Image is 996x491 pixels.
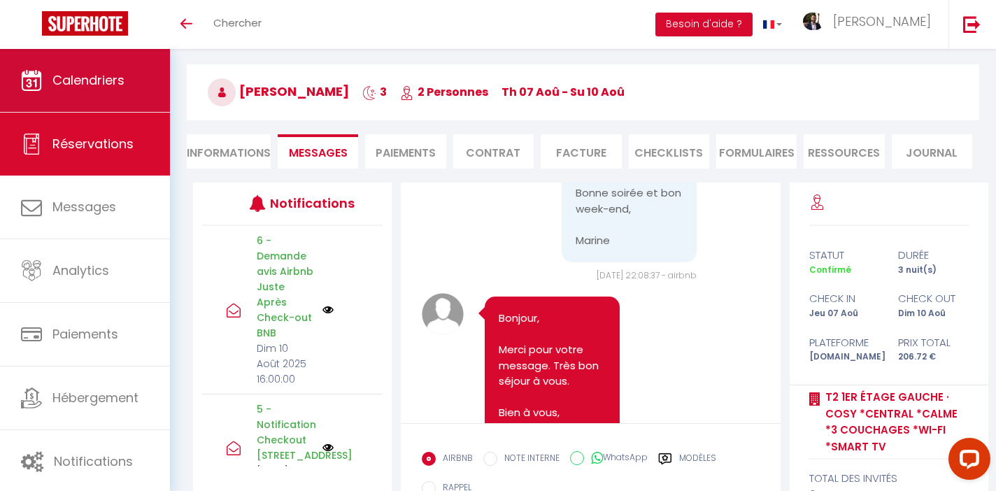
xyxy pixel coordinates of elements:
div: statut [800,247,889,264]
div: [DOMAIN_NAME] [800,350,889,364]
pre: Bonjour, Merci pour votre message. Très bon séjour à vous. Bien à vous, [PERSON_NAME] [499,311,606,436]
div: 3 nuit(s) [889,264,978,277]
span: Paiements [52,325,118,343]
span: Calendriers [52,71,124,89]
label: NOTE INTERNE [497,452,560,467]
span: [PERSON_NAME] [208,83,349,100]
a: T2 1er Étage Gauche · Cosy *Central *Calme *3 Couchages *Wi-Fi *Smart TV [820,389,968,455]
span: [PERSON_NAME] [833,13,931,30]
p: 6 - Demande avis Airbnb Juste Après Check-out BNB [257,233,313,341]
div: Plateforme [800,334,889,351]
li: Facture [541,134,621,169]
li: Informations [187,134,271,169]
label: AIRBNB [436,452,473,467]
span: Chercher [213,15,262,30]
iframe: LiveChat chat widget [937,432,996,491]
p: Dim 10 Août 2025 16:00:00 [257,341,313,387]
img: avatar.png [422,293,464,335]
li: FORMULAIRES [716,134,797,169]
div: check out [889,290,978,307]
li: Ressources [804,134,884,169]
img: NO IMAGE [322,304,334,315]
span: Confirmé [809,264,851,276]
span: Messages [52,198,116,215]
img: NO IMAGE [322,442,334,453]
img: ... [803,13,824,30]
div: Dim 10 Aoû [889,307,978,320]
div: check in [800,290,889,307]
span: Analytics [52,262,109,279]
div: durée [889,247,978,264]
span: [DATE] 22:08:37 - airbnb [597,269,697,281]
li: Journal [892,134,972,169]
span: 3 [362,84,387,100]
div: Prix total [889,334,978,351]
img: Super Booking [42,11,128,36]
label: WhatsApp [584,451,648,467]
div: total des invités [809,470,968,487]
div: 206.72 € [889,350,978,364]
span: Th 07 Aoû - Su 10 Aoû [501,84,625,100]
p: 5 - Notification Checkout [STREET_ADDRESS] [257,401,313,463]
span: Réservations [52,135,134,152]
span: Hébergement [52,389,138,406]
button: Besoin d'aide ? [655,13,753,36]
li: Paiements [365,134,446,169]
span: Notifications [54,453,133,470]
h3: Notifications [270,187,346,219]
li: CHECKLISTS [629,134,709,169]
li: Contrat [453,134,534,169]
span: 2 Personnes [400,84,488,100]
img: logout [963,15,981,33]
label: Modèles [679,452,716,469]
div: Jeu 07 Aoû [800,307,889,320]
span: Messages [289,145,348,161]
